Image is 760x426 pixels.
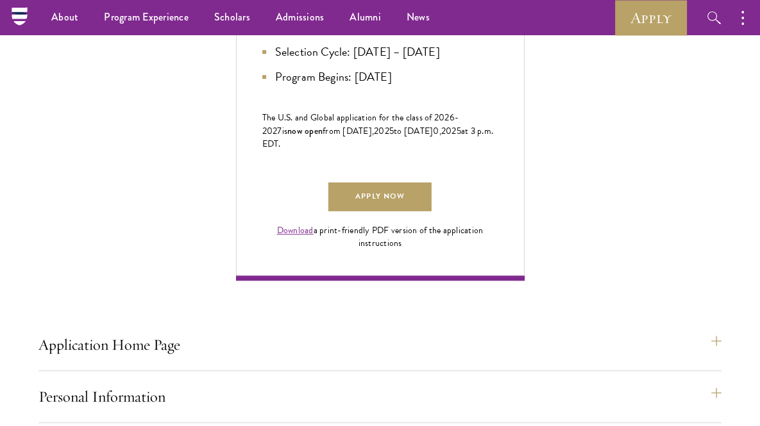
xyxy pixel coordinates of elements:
span: 202 [441,124,457,138]
span: 0 [433,124,439,138]
span: 5 [457,124,461,138]
li: Selection Cycle: [DATE] – [DATE] [262,43,498,61]
span: 6 [450,111,455,124]
span: 202 [374,124,389,138]
a: Download [277,224,314,237]
div: a print-friendly PDF version of the application instructions [262,224,498,250]
span: is [282,124,288,138]
button: Application Home Page [38,329,722,360]
span: , [439,124,441,138]
span: now open [287,124,323,137]
span: 5 [389,124,394,138]
span: 7 [277,124,282,138]
span: from [DATE], [323,124,374,138]
span: The U.S. and Global application for the class of 202 [262,111,450,124]
span: at 3 p.m. EDT. [262,124,494,151]
button: Personal Information [38,381,722,412]
span: to [DATE] [394,124,433,138]
a: Apply Now [328,183,431,211]
li: Program Begins: [DATE] [262,68,498,86]
span: -202 [262,111,459,138]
